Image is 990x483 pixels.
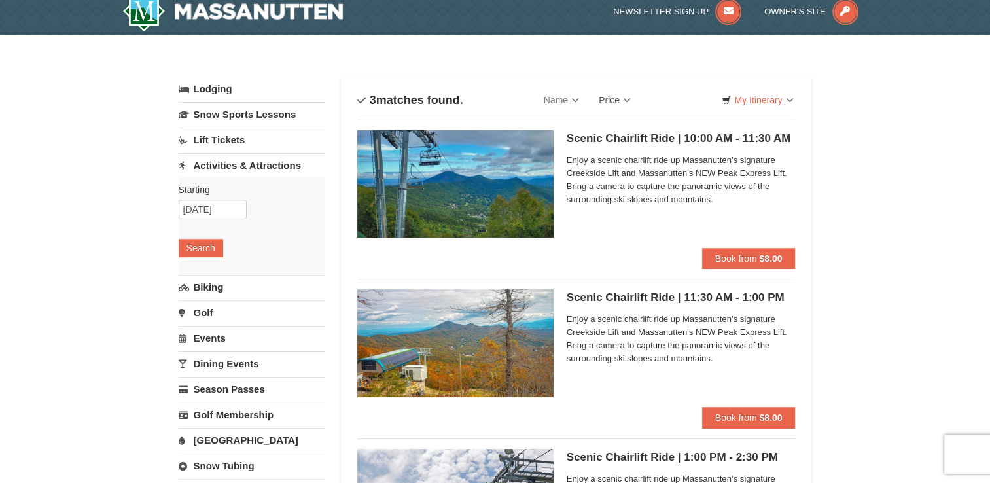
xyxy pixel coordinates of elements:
span: Enjoy a scenic chairlift ride up Massanutten’s signature Creekside Lift and Massanutten's NEW Pea... [567,313,796,365]
a: Golf Membership [179,402,325,427]
button: Book from $8.00 [702,407,796,428]
button: Search [179,239,223,257]
span: 3 [370,94,376,107]
h4: matches found. [357,94,463,107]
span: Newsletter Sign Up [613,7,709,16]
span: Book from [715,253,757,264]
a: Owner's Site [764,7,858,16]
a: Snow Sports Lessons [179,102,325,126]
a: Golf [179,300,325,325]
span: Enjoy a scenic chairlift ride up Massanutten’s signature Creekside Lift and Massanutten's NEW Pea... [567,154,796,206]
a: Lodging [179,77,325,101]
img: 24896431-13-a88f1aaf.jpg [357,289,554,397]
a: Name [534,87,589,113]
button: Book from $8.00 [702,248,796,269]
span: Owner's Site [764,7,826,16]
a: Events [179,326,325,350]
h5: Scenic Chairlift Ride | 1:00 PM - 2:30 PM [567,451,796,464]
a: My Itinerary [713,90,802,110]
a: [GEOGRAPHIC_DATA] [179,428,325,452]
a: Dining Events [179,351,325,376]
a: Newsletter Sign Up [613,7,741,16]
a: Price [589,87,641,113]
img: 24896431-1-a2e2611b.jpg [357,130,554,238]
a: Lift Tickets [179,128,325,152]
h5: Scenic Chairlift Ride | 10:00 AM - 11:30 AM [567,132,796,145]
a: Season Passes [179,377,325,401]
a: Snow Tubing [179,454,325,478]
strong: $8.00 [759,253,782,264]
a: Biking [179,275,325,299]
h5: Scenic Chairlift Ride | 11:30 AM - 1:00 PM [567,291,796,304]
label: Starting [179,183,315,196]
span: Book from [715,412,757,423]
a: Activities & Attractions [179,153,325,177]
strong: $8.00 [759,412,782,423]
